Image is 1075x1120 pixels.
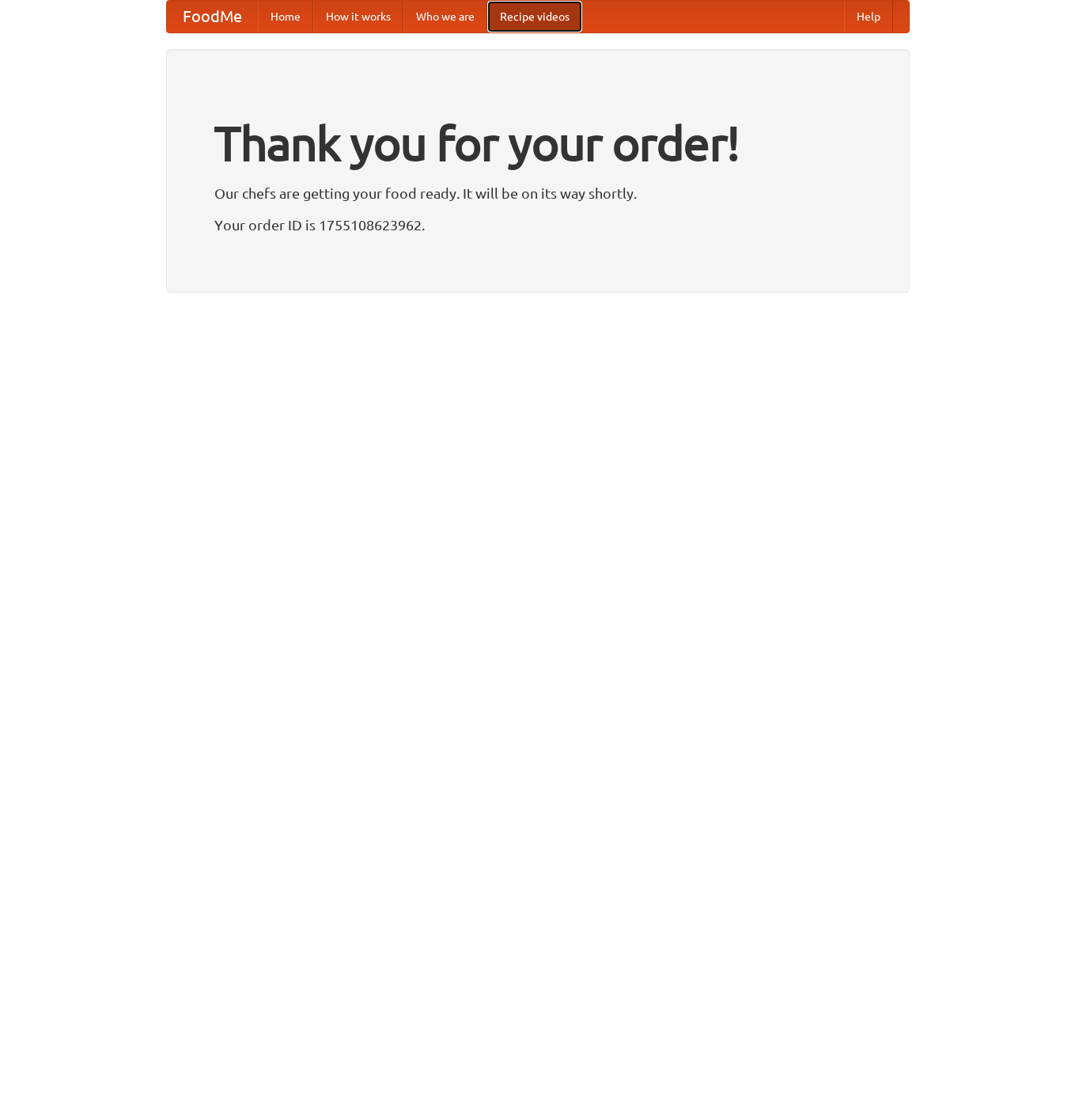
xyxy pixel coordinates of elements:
[403,1,487,32] a: Who we are
[258,1,313,32] a: Home
[487,1,582,32] a: Recipe videos
[313,1,403,32] a: How it works
[214,105,861,181] h1: Thank you for your order!
[844,1,893,32] a: Help
[214,213,861,237] p: Your order ID is 1755108623962.
[214,181,861,205] p: Our chefs are getting your food ready. It will be on its way shortly.
[167,1,258,32] a: FoodMe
